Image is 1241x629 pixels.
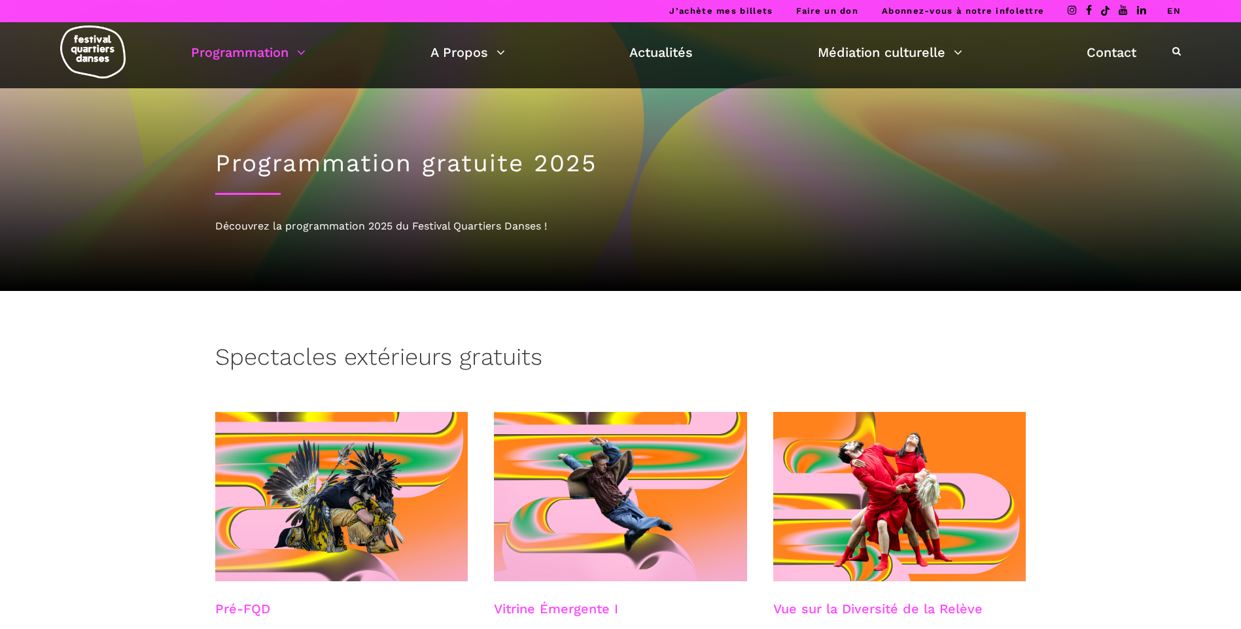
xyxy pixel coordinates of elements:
a: A Propos [430,41,505,63]
img: logo-fqd-med [60,25,126,78]
div: Découvrez la programmation 2025 du Festival Quartiers Danses ! [215,218,1026,235]
a: J’achète mes billets [669,6,773,16]
a: Contact [1087,41,1136,63]
h3: Spectacles extérieurs gratuits [215,343,542,376]
a: Médiation culturelle [818,41,962,63]
a: Faire un don [796,6,858,16]
a: Programmation [191,41,306,63]
a: Actualités [629,41,693,63]
a: Abonnez-vous à notre infolettre [882,6,1044,16]
a: EN [1167,6,1181,16]
h1: Programmation gratuite 2025 [215,149,1026,178]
